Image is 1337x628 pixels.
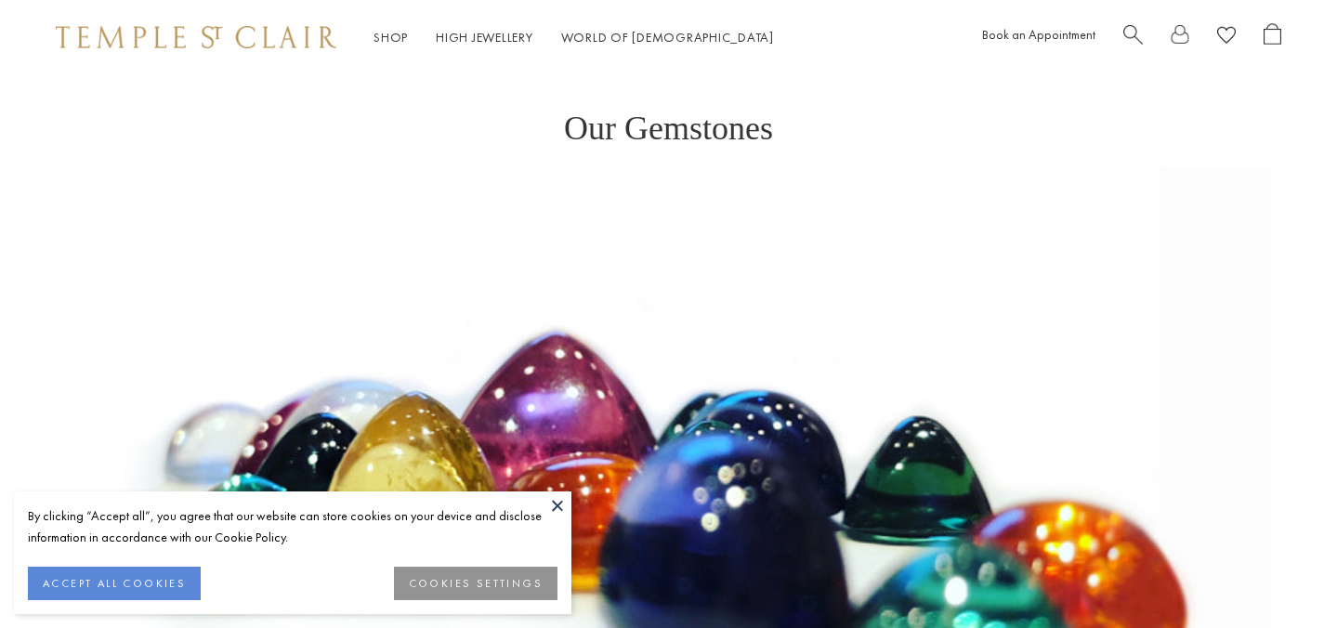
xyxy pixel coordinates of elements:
a: Book an Appointment [982,26,1095,43]
a: Open Shopping Bag [1264,23,1281,52]
button: ACCEPT ALL COOKIES [28,567,201,600]
div: By clicking “Accept all”, you agree that our website can store cookies on your device and disclos... [28,505,557,548]
button: COOKIES SETTINGS [394,567,557,600]
a: View Wishlist [1217,23,1236,52]
a: Search [1123,23,1143,52]
iframe: Gorgias live chat messenger [1244,541,1318,609]
a: World of [DEMOGRAPHIC_DATA]World of [DEMOGRAPHIC_DATA] [561,29,774,46]
a: High JewelleryHigh Jewellery [436,29,533,46]
a: ShopShop [374,29,408,46]
h1: Our Gemstones [564,74,773,145]
img: Temple St. Clair [56,26,336,48]
nav: Main navigation [374,26,774,49]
